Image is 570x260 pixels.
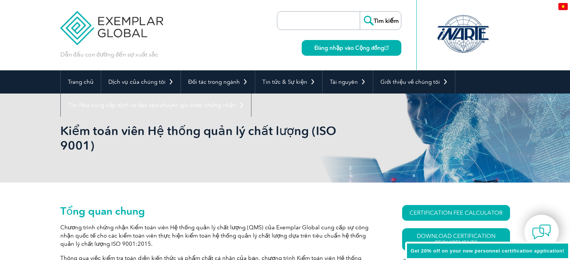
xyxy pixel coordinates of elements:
a: Dịch vụ của chúng tôi [101,70,181,94]
a: Đối tác trong ngành [181,70,255,94]
a: Tin tức & Sự kiện [255,70,322,94]
a: Download Certification Requirements [402,228,510,251]
img: contact-chat.png [532,223,551,241]
a: Tài nguyên [323,70,373,94]
img: vi [558,3,568,10]
font: Trang chủ [68,79,94,85]
a: Đăng nhập vào Cộng đồng [302,40,401,56]
font: Đăng nhập vào Cộng đồng [314,45,384,51]
a: CERTIFICATION FEE CALCULATOR [402,205,510,221]
font: Dịch vụ của chúng tôi [108,79,166,85]
a: Tìm Nhà cung cấp dịch vụ đào tạo/chuyên gia được chứng nhận [61,94,251,117]
font: Tìm Nhà cung cấp dịch vụ đào tạo/chuyên gia được chứng nhận [68,102,236,108]
span: Get 20% off on your new personnel certification application! [411,248,564,254]
font: Chương trình chứng nhận Kiểm toán viên Hệ thống quản lý chất lượng (QMS) của Exemplar Global cung... [60,224,368,247]
font: Tài nguyên [330,79,358,85]
font: Kiểm toán viên Hệ thống quản lý chất lượng (ISO 9001) [60,123,336,153]
a: Trang chủ [61,70,101,94]
img: open_square.png [384,46,389,50]
input: Tìm kiếm [360,12,401,30]
font: Tin tức & Sự kiện [262,79,307,85]
font: Dẫn đầu con đường đến sự xuất sắc [60,51,158,58]
font: Giới thiệu về chúng tôi [380,79,440,85]
a: Giới thiệu về chúng tôi [373,70,455,94]
font: Tổng quan chung [60,205,145,217]
font: Đối tác trong ngành [188,79,240,85]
